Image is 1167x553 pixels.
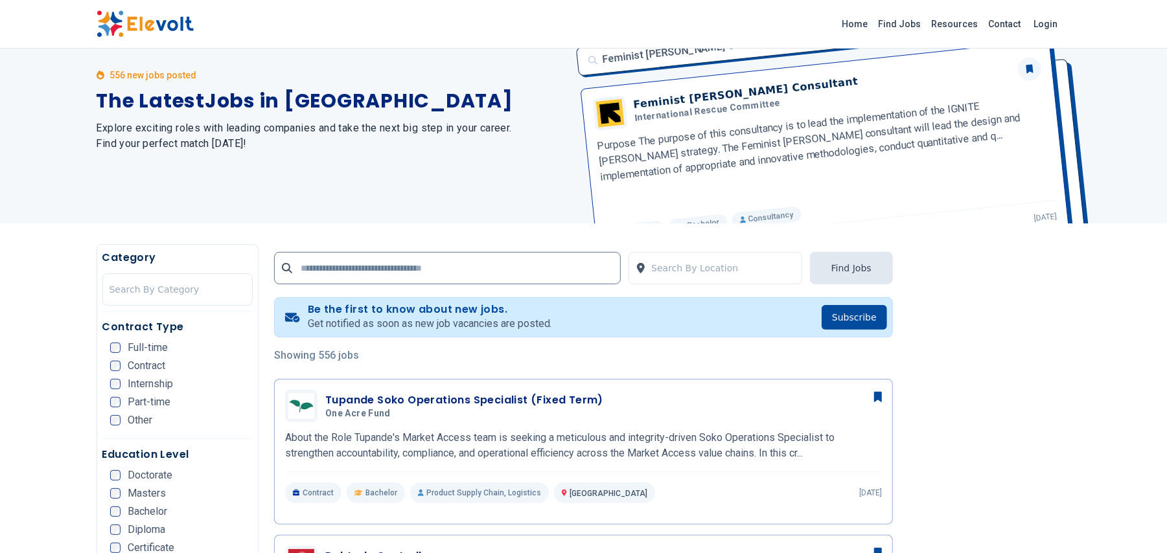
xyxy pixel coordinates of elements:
h2: Explore exciting roles with leading companies and take the next big step in your career. Find you... [97,120,568,152]
span: Bachelor [128,506,168,517]
p: Product Supply Chain, Logistics [410,482,549,503]
span: Certificate [128,543,175,553]
p: [DATE] [859,488,882,498]
img: Elevolt [97,10,194,38]
a: One Acre FundTupande Soko Operations Specialist (Fixed Term)One Acre FundAbout the Role Tupande's... [285,390,882,503]
input: Diploma [110,525,121,535]
p: Showing 556 jobs [274,348,893,363]
span: Contract [128,361,166,371]
span: Doctorate [128,470,173,480]
input: Certificate [110,543,121,553]
a: Home [837,14,873,34]
span: Part-time [128,397,171,407]
a: Find Jobs [873,14,927,34]
h4: Be the first to know about new jobs. [308,303,552,316]
input: Full-time [110,343,121,353]
h5: Contract Type [102,319,253,335]
p: Get notified as soon as new job vacancies are posted. [308,316,552,332]
input: Masters [110,488,121,499]
input: Doctorate [110,470,121,480]
input: Part-time [110,397,121,407]
span: Diploma [128,525,166,535]
span: Other [128,415,153,425]
p: 556 new jobs posted [110,69,196,82]
h1: The Latest Jobs in [GEOGRAPHIC_DATA] [97,89,568,113]
img: One Acre Fund [288,393,314,419]
input: Other [110,415,121,425]
span: One Acre Fund [325,408,391,420]
a: Login [1026,11,1066,37]
input: Internship [110,379,121,389]
a: Contact [984,14,1026,34]
h5: Education Level [102,447,253,462]
span: Bachelor [365,488,397,498]
button: Subscribe [822,305,887,330]
input: Bachelor [110,506,121,517]
p: About the Role Tupande's Market Access team is seeking a meticulous and integrity-driven Soko Ope... [285,430,882,461]
h5: Category [102,250,253,265]
span: Full-time [128,343,168,353]
a: Resources [927,14,984,34]
button: Find Jobs [810,252,893,284]
input: Contract [110,361,121,371]
h3: Tupande Soko Operations Specialist (Fixed Term) [325,392,603,408]
span: [GEOGRAPHIC_DATA] [570,489,647,498]
span: Internship [128,379,174,389]
span: Masters [128,488,167,499]
iframe: Chat Widget [1102,491,1167,553]
p: Contract [285,482,341,503]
